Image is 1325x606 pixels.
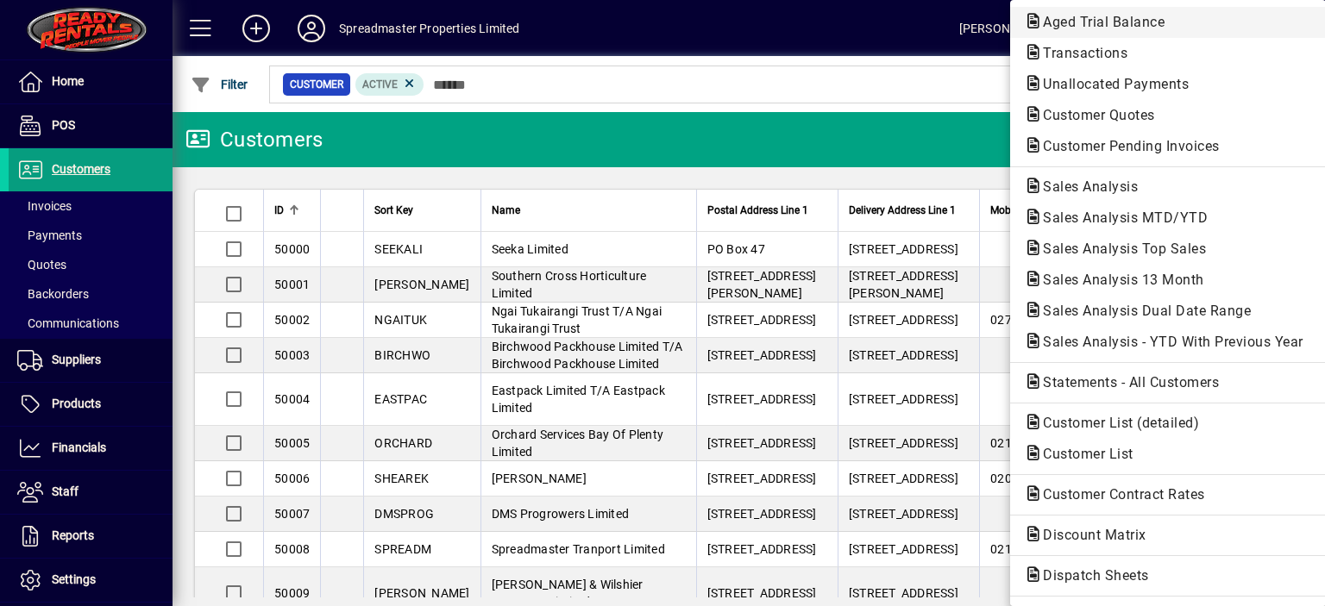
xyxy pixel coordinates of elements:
[1024,107,1164,123] span: Customer Quotes
[1024,374,1228,390] span: Statements - All Customers
[1024,45,1136,61] span: Transactions
[1024,14,1173,30] span: Aged Trial Balance
[1024,209,1216,226] span: Sales Analysis MTD/YTD
[1024,527,1155,543] span: Discount Matrix
[1024,486,1214,503] span: Customer Contract Rates
[1024,76,1197,92] span: Unallocated Payments
[1024,334,1312,350] span: Sales Analysis - YTD With Previous Year
[1024,272,1213,288] span: Sales Analysis 13 Month
[1024,567,1158,584] span: Dispatch Sheets
[1024,138,1228,154] span: Customer Pending Invoices
[1024,241,1215,257] span: Sales Analysis Top Sales
[1024,415,1208,431] span: Customer List (detailed)
[1024,446,1142,462] span: Customer List
[1024,178,1146,195] span: Sales Analysis
[1024,303,1259,319] span: Sales Analysis Dual Date Range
